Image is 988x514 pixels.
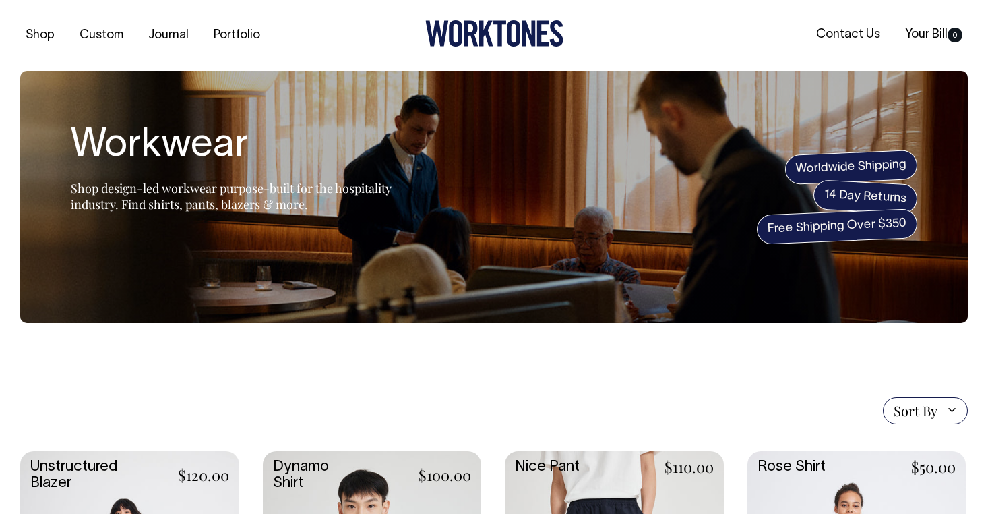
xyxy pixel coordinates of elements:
[756,208,918,245] span: Free Shipping Over $350
[900,24,968,46] a: Your Bill0
[208,24,266,47] a: Portfolio
[811,24,886,46] a: Contact Us
[784,150,918,185] span: Worldwide Shipping
[71,125,408,168] h1: Workwear
[813,179,918,215] span: 14 Day Returns
[894,403,937,419] span: Sort By
[74,24,129,47] a: Custom
[71,180,392,212] span: Shop design-led workwear purpose-built for the hospitality industry. Find shirts, pants, blazers ...
[948,28,962,42] span: 0
[143,24,194,47] a: Journal
[20,24,60,47] a: Shop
